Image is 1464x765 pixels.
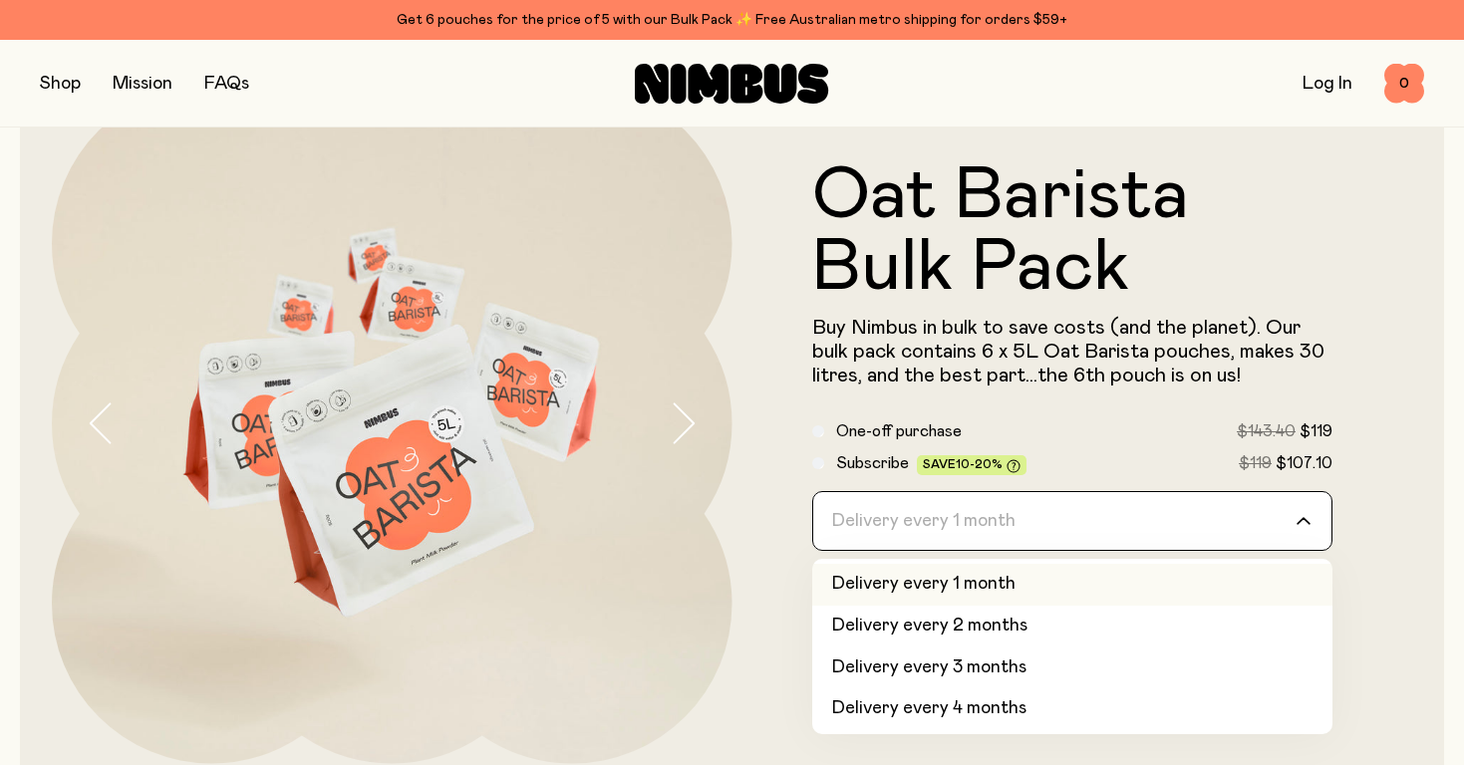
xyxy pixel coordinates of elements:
[1099,599,1207,627] span: Add to cart
[204,75,249,93] a: FAQs
[812,160,1333,304] h1: Oat Barista Bulk Pack
[923,458,1021,473] span: Save
[1237,423,1296,439] span: $143.40
[1384,64,1424,104] button: 0
[812,491,1333,551] div: Search for option
[812,662,1333,686] p: $6.95 shipping to AU metro areas · Free for orders over $59
[836,423,962,439] span: One-off purchase
[1300,423,1332,439] span: $119
[1276,455,1332,471] span: $107.10
[113,75,172,93] a: Mission
[956,458,1003,470] span: 10-20%
[1303,75,1352,93] a: Log In
[812,318,1324,385] span: Buy Nimbus in bulk to save costs (and the planet). Our bulk pack contains 6 x 5L Oat Barista pouc...
[974,583,1333,642] button: Add to cart
[825,492,1295,550] input: Search for option
[1239,455,1272,471] span: $119
[836,455,909,471] span: Subscribe
[40,8,1424,32] div: Get 6 pouches for the price of 5 with our Bulk Pack ✨ Free Australian metro shipping for orders $59+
